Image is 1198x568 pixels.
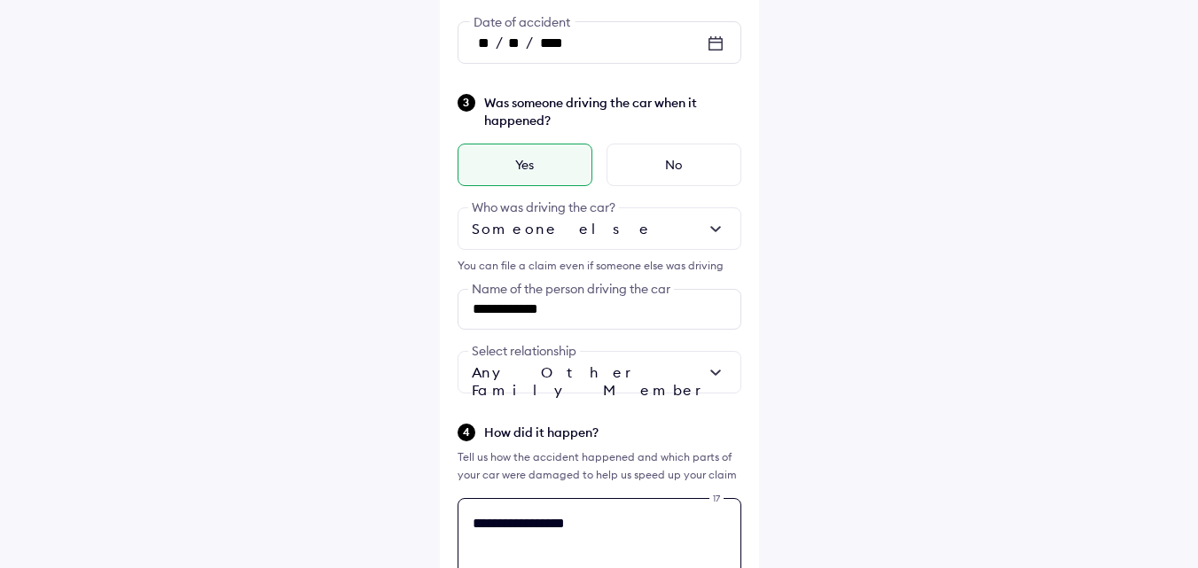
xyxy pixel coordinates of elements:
span: Date of accident [469,14,575,30]
div: Yes [458,144,592,186]
span: Any Other Family Member [472,363,741,399]
span: Was someone driving the car when it happened? [484,94,741,129]
span: Someone else [472,220,652,237]
div: No [607,144,741,186]
span: / [526,33,533,51]
div: Tell us how the accident happened and which parts of your car were damaged to help us speed up yo... [458,448,741,484]
span: / [496,33,503,51]
div: You can file a claim even if someone else was driving [458,257,741,275]
span: How did it happen? [484,424,741,441]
